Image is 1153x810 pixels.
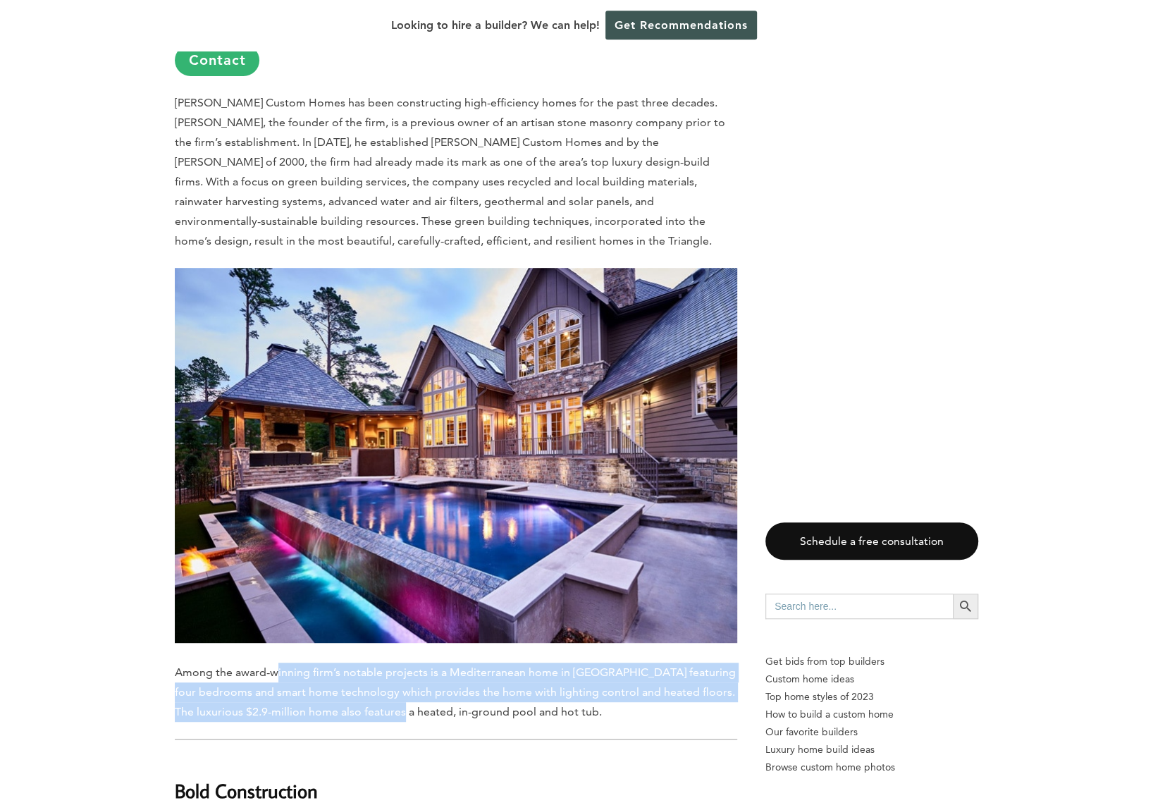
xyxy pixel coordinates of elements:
[765,723,978,741] a: Our favorite builders
[175,96,725,247] span: [PERSON_NAME] Custom Homes has been constructing high-efficiency homes for the past three decades...
[765,594,953,619] input: Search here...
[765,522,978,560] a: Schedule a free consultation
[765,653,978,670] p: Get bids from top builders
[765,759,978,776] a: Browse custom home photos
[605,11,757,39] a: Get Recommendations
[765,670,978,688] a: Custom home ideas
[175,268,737,718] span: Among the award-winning firm’s notable projects is a Mediterranean home in [GEOGRAPHIC_DATA] feat...
[175,778,318,803] b: Bold Construction
[958,599,973,614] svg: Search
[765,741,978,759] a: Luxury home build ideas
[765,706,978,723] a: How to build a custom home
[765,688,978,706] a: Top home styles of 2023
[883,709,1136,793] iframe: Drift Widget Chat Controller
[175,44,259,76] a: Contact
